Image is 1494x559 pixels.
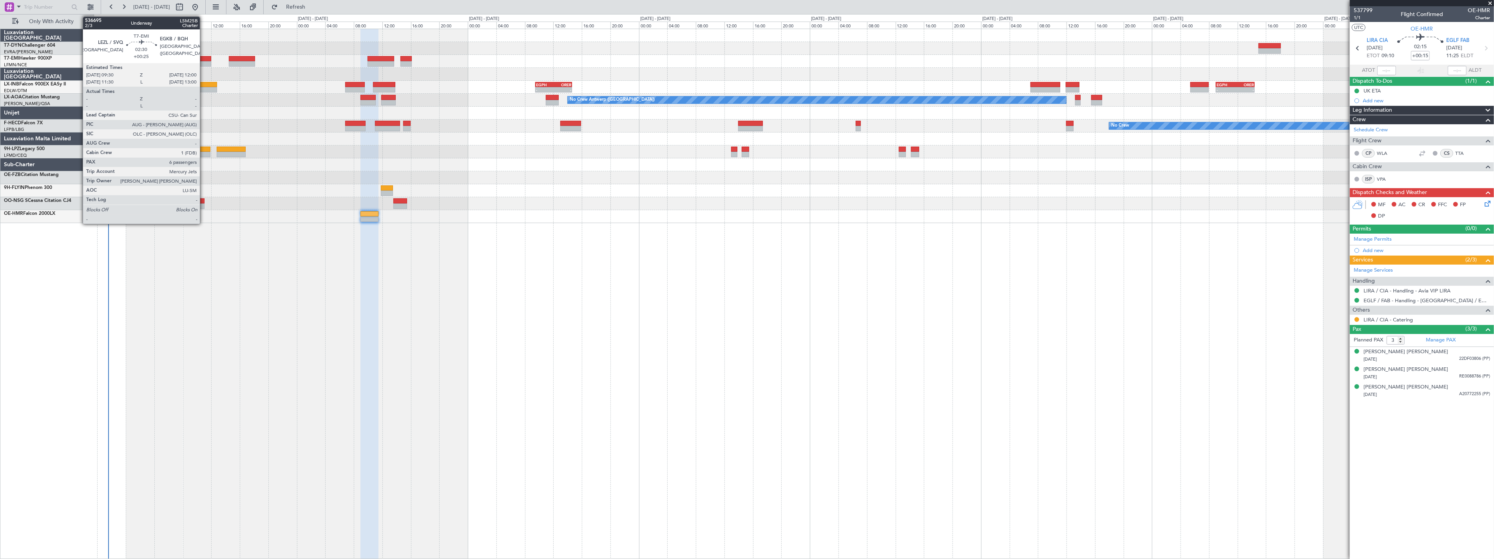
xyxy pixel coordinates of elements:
div: 04:00 [667,22,696,29]
div: Add new [1363,247,1490,254]
a: EGLF / FAB - Handling - [GEOGRAPHIC_DATA] / EGLF / FAB [1364,297,1490,304]
span: Dispatch To-Dos [1353,77,1392,86]
a: LIRA / CIA - Handling - Avia VIP LIRA [1364,287,1451,294]
a: [PERSON_NAME]/QSA [4,101,50,107]
span: F-HECD [4,121,21,125]
span: A20772255 (PP) [1459,391,1490,397]
div: 08:00 [183,22,212,29]
div: 20:00 [953,22,981,29]
a: LIRA / CIA - Catering [1364,316,1413,323]
div: - [536,87,554,92]
a: Manage PAX [1426,336,1456,344]
div: Flight Confirmed [1401,11,1443,19]
div: Add new [1363,97,1490,104]
div: 04:00 [496,22,525,29]
button: Refresh [268,1,315,13]
a: OE-FZBCitation Mustang [4,172,59,177]
span: 02:15 [1414,43,1427,51]
span: (1/1) [1466,77,1477,85]
div: 12:00 [211,22,240,29]
a: OO-NSG SCessna Citation CJ4 [4,198,71,203]
span: FFC [1438,201,1447,209]
div: 08:00 [696,22,724,29]
div: EGPH [1217,82,1235,87]
div: 12:00 [1067,22,1095,29]
div: [DATE] - [DATE] [982,16,1012,22]
div: 00:00 [810,22,838,29]
span: 537799 [1354,6,1373,15]
a: T7-DYNChallenger 604 [4,43,55,48]
span: DP [1378,212,1385,220]
div: 00:00 [639,22,668,29]
div: ORER [554,82,571,87]
span: 11:25 [1446,52,1459,60]
div: 16:00 [753,22,782,29]
div: 04:00 [838,22,867,29]
div: [DATE] - [DATE] [1153,16,1183,22]
span: Flight Crew [1353,136,1382,145]
span: ELDT [1461,52,1473,60]
a: VPA [1377,176,1394,183]
span: [DATE] [1364,356,1377,362]
span: (3/3) [1466,325,1477,333]
div: 04:00 [154,22,183,29]
div: [DATE] - [DATE] [811,16,841,22]
div: 08:00 [354,22,382,29]
a: LFMN/NCE [4,62,27,68]
div: 00:00 [126,22,154,29]
span: OE-FZB [4,172,21,177]
span: ALDT [1469,67,1481,74]
div: 08:00 [525,22,554,29]
span: MF [1378,201,1385,209]
div: 04:00 [1010,22,1038,29]
span: Cabin Crew [1353,162,1382,171]
a: OE-HMRFalcon 2000LX [4,211,55,216]
span: Only With Activity [20,19,83,24]
div: [DATE] - [DATE] [127,16,157,22]
span: [DATE] [1367,44,1383,52]
div: - [1235,87,1254,92]
div: 16:00 [582,22,610,29]
span: EGLF FAB [1446,37,1469,45]
div: 20:00 [268,22,297,29]
a: TTA [1455,150,1473,157]
div: CP [1362,149,1375,158]
a: F-HECDFalcon 7X [4,121,43,125]
span: Pax [1353,325,1361,334]
div: 16:00 [1266,22,1295,29]
div: No Crew [1111,120,1129,132]
div: 20:00 [610,22,639,29]
div: 00:00 [981,22,1010,29]
a: LFPB/LBG [4,127,24,132]
div: [DATE] - [DATE] [469,16,499,22]
button: Only With Activity [9,15,85,28]
div: [DATE] - [DATE] [640,16,670,22]
div: 08:00 [1209,22,1238,29]
a: WLA [1377,150,1394,157]
span: Crew [1353,115,1366,124]
div: No Crew Antwerp ([GEOGRAPHIC_DATA]) [570,94,655,106]
span: Refresh [279,4,312,10]
a: Manage Permits [1354,236,1392,243]
div: 04:00 [1181,22,1209,29]
span: OO-NSG S [4,198,28,203]
span: OE-HMR [1411,25,1433,33]
div: 12:00 [1238,22,1266,29]
div: - [1217,87,1235,92]
div: ISP [1362,175,1375,183]
a: EVRA/[PERSON_NAME] [4,49,53,55]
span: [DATE] [1446,44,1462,52]
button: UTC [1352,24,1365,31]
span: Leg Information [1353,106,1392,115]
span: LIRA CIA [1367,37,1388,45]
a: LX-INBFalcon 900EX EASy II [4,82,66,87]
span: (0/0) [1466,224,1477,232]
div: EGPH [536,82,554,87]
span: LX-INB [4,82,19,87]
span: 09:10 [1382,52,1394,60]
span: FP [1460,201,1466,209]
div: 12:00 [553,22,582,29]
div: 16:00 [1095,22,1124,29]
a: T7-EMIHawker 900XP [4,56,52,61]
span: ATOT [1362,67,1375,74]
